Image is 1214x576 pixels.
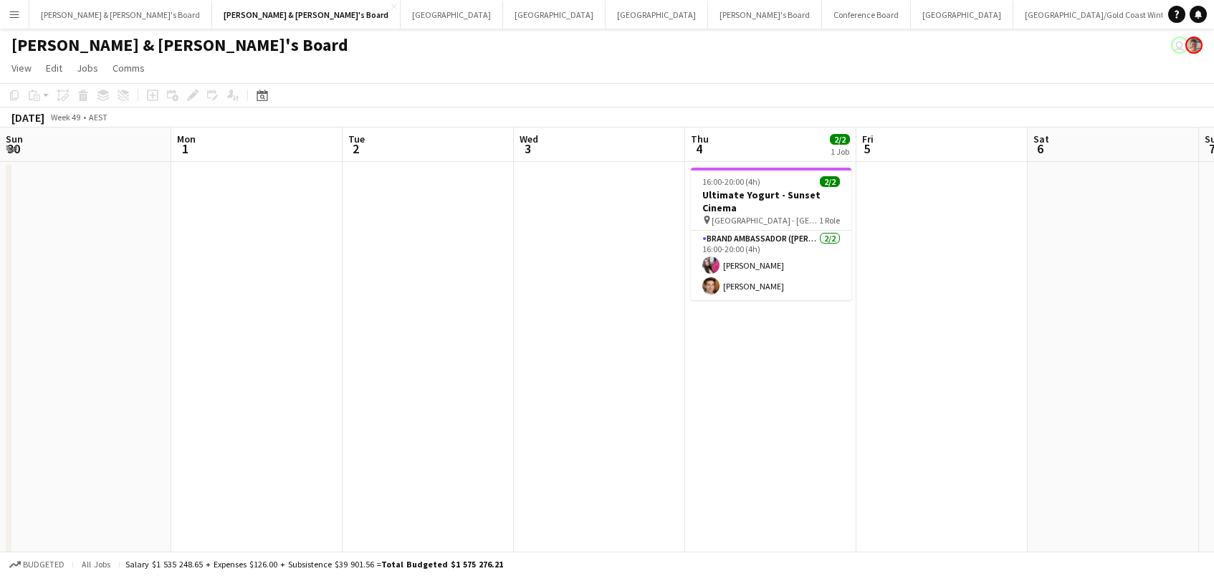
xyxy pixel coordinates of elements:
[820,176,840,187] span: 2/2
[689,140,709,157] span: 4
[702,176,760,187] span: 16:00-20:00 (4h)
[4,140,23,157] span: 30
[79,559,113,570] span: All jobs
[1171,37,1188,54] app-user-avatar: James Millard
[819,215,840,226] span: 1 Role
[6,59,37,77] a: View
[708,1,822,29] button: [PERSON_NAME]'s Board
[606,1,708,29] button: [GEOGRAPHIC_DATA]
[89,112,107,123] div: AEST
[212,1,401,29] button: [PERSON_NAME] & [PERSON_NAME]'s Board
[107,59,150,77] a: Comms
[691,188,851,214] h3: Ultimate Yogurt - Sunset Cinema
[348,133,365,145] span: Tue
[11,34,348,56] h1: [PERSON_NAME] & [PERSON_NAME]'s Board
[401,1,503,29] button: [GEOGRAPHIC_DATA]
[830,134,850,145] span: 2/2
[691,168,851,300] app-job-card: 16:00-20:00 (4h)2/2Ultimate Yogurt - Sunset Cinema [GEOGRAPHIC_DATA] - [GEOGRAPHIC_DATA]1 RoleBra...
[520,133,538,145] span: Wed
[346,140,365,157] span: 2
[381,559,503,570] span: Total Budgeted $1 575 276.21
[691,231,851,300] app-card-role: Brand Ambassador ([PERSON_NAME])2/216:00-20:00 (4h)[PERSON_NAME][PERSON_NAME]
[77,62,98,75] span: Jobs
[712,215,819,226] span: [GEOGRAPHIC_DATA] - [GEOGRAPHIC_DATA]
[11,110,44,125] div: [DATE]
[1031,140,1049,157] span: 6
[6,133,23,145] span: Sun
[47,112,83,123] span: Week 49
[46,62,62,75] span: Edit
[29,1,212,29] button: [PERSON_NAME] & [PERSON_NAME]'s Board
[40,59,68,77] a: Edit
[23,560,64,570] span: Budgeted
[831,146,849,157] div: 1 Job
[691,133,709,145] span: Thu
[503,1,606,29] button: [GEOGRAPHIC_DATA]
[822,1,911,29] button: Conference Board
[860,140,874,157] span: 5
[1013,1,1183,29] button: [GEOGRAPHIC_DATA]/Gold Coast Winter
[1185,37,1203,54] app-user-avatar: Victoria Hunt
[911,1,1013,29] button: [GEOGRAPHIC_DATA]
[862,133,874,145] span: Fri
[11,62,32,75] span: View
[71,59,104,77] a: Jobs
[125,559,503,570] div: Salary $1 535 248.65 + Expenses $126.00 + Subsistence $39 901.56 =
[175,140,196,157] span: 1
[113,62,145,75] span: Comms
[7,557,67,572] button: Budgeted
[177,133,196,145] span: Mon
[517,140,538,157] span: 3
[1033,133,1049,145] span: Sat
